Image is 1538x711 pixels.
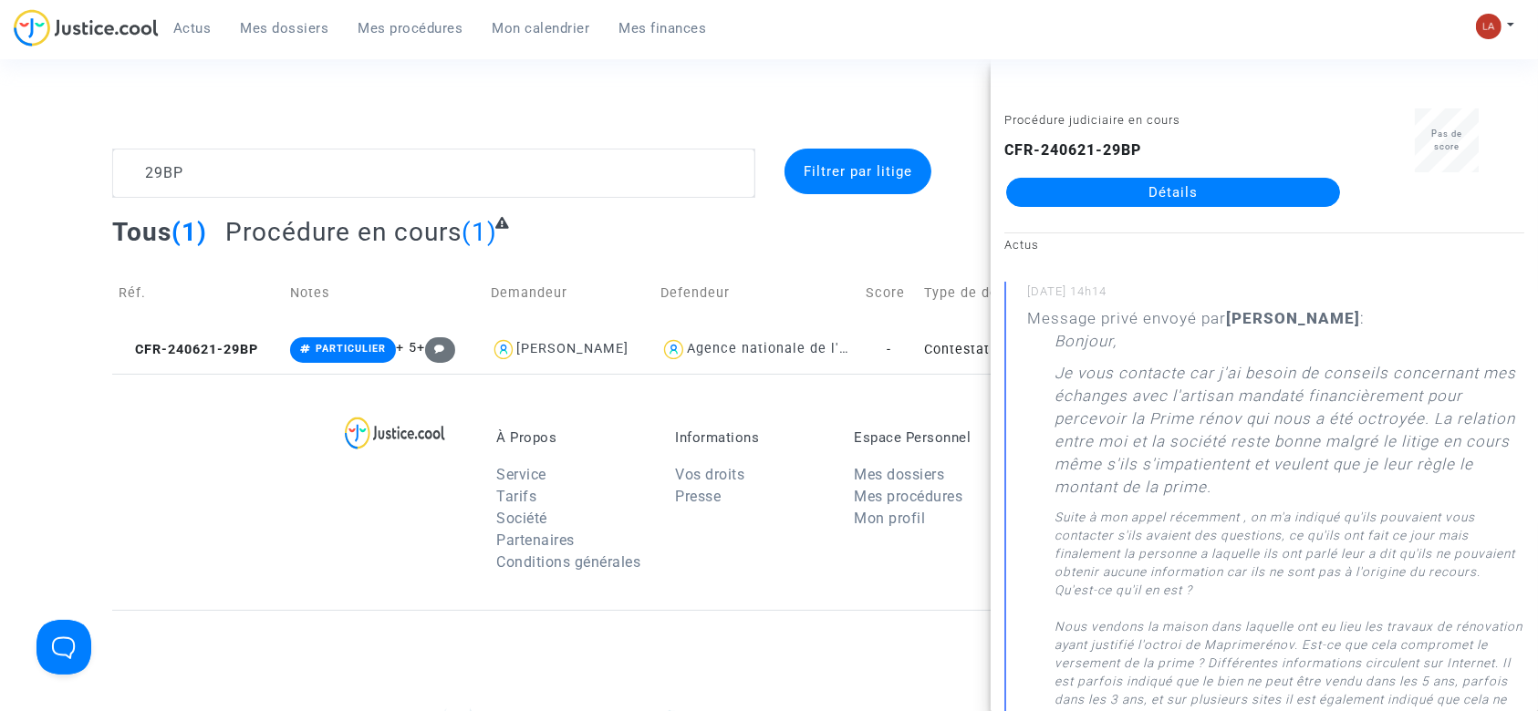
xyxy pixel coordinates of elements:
span: + [417,340,456,355]
span: Pas de score [1431,129,1462,151]
p: Bonjour, [1055,330,1117,362]
td: Contestation du retrait de [PERSON_NAME] par l'ANAH [919,325,1124,374]
a: Partenaires [496,531,575,549]
img: logo-lg.svg [345,417,446,449]
td: Demandeur [484,261,655,325]
small: Procédure judiciaire en cours [1004,113,1180,127]
a: Société [496,510,547,527]
small: Actus [1004,238,1039,252]
a: Détails [1006,178,1340,207]
img: icon-user.svg [491,336,517,363]
span: CFR-240621-29BP [119,342,258,357]
a: Presse [675,488,721,505]
b: [PERSON_NAME] [1226,309,1360,327]
p: Informations [675,429,826,446]
td: Réf. [112,261,284,325]
span: (1) [171,217,207,247]
small: [DATE] 14h14 [1027,283,1524,307]
td: Notes [284,261,484,325]
li: Suite à mon appel récemment , on m'a indiqué qu'ils pouvaient vous contacter s'ils avaient des qu... [1055,508,1524,599]
td: Score [859,261,918,325]
a: Mes dossiers [854,466,944,483]
img: icon-user.svg [660,336,687,363]
a: Conditions générales [496,553,640,571]
span: Filtrer par litige [804,163,912,180]
a: Mes procédures [344,15,478,42]
span: Actus [173,20,212,36]
span: PARTICULIER [316,343,386,355]
img: jc-logo.svg [14,9,159,46]
div: Agence nationale de l'habitat [687,341,888,356]
span: Mes finances [619,20,707,36]
a: Vos droits [675,466,744,483]
span: + 5 [396,340,417,355]
span: Mes dossiers [241,20,329,36]
b: CFR-240621-29BP [1004,141,1141,159]
span: Tous [112,217,171,247]
div: [PERSON_NAME] [516,341,629,356]
a: Mes dossiers [226,15,344,42]
td: Type de dossier [919,261,1124,325]
span: (1) [462,217,497,247]
p: Je vous contacte car j'ai besoin de conseils concernant mes échanges avec l'artisan mandaté finan... [1055,362,1524,508]
p: À Propos [496,429,648,446]
a: Service [496,466,546,483]
a: Actus [159,15,226,42]
span: Procédure en cours [225,217,462,247]
img: 3f9b7d9779f7b0ffc2b90d026f0682a9 [1476,14,1502,39]
a: Mon profil [854,510,925,527]
td: Defendeur [654,261,859,325]
a: Tarifs [496,488,536,505]
a: Mon calendrier [478,15,605,42]
span: Mes procédures [359,20,463,36]
span: Mon calendrier [493,20,590,36]
iframe: Help Scout Beacon - Open [36,620,91,675]
a: Mes procédures [854,488,962,505]
p: Espace Personnel [854,429,1005,446]
a: Mes finances [605,15,722,42]
span: - [887,342,891,357]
